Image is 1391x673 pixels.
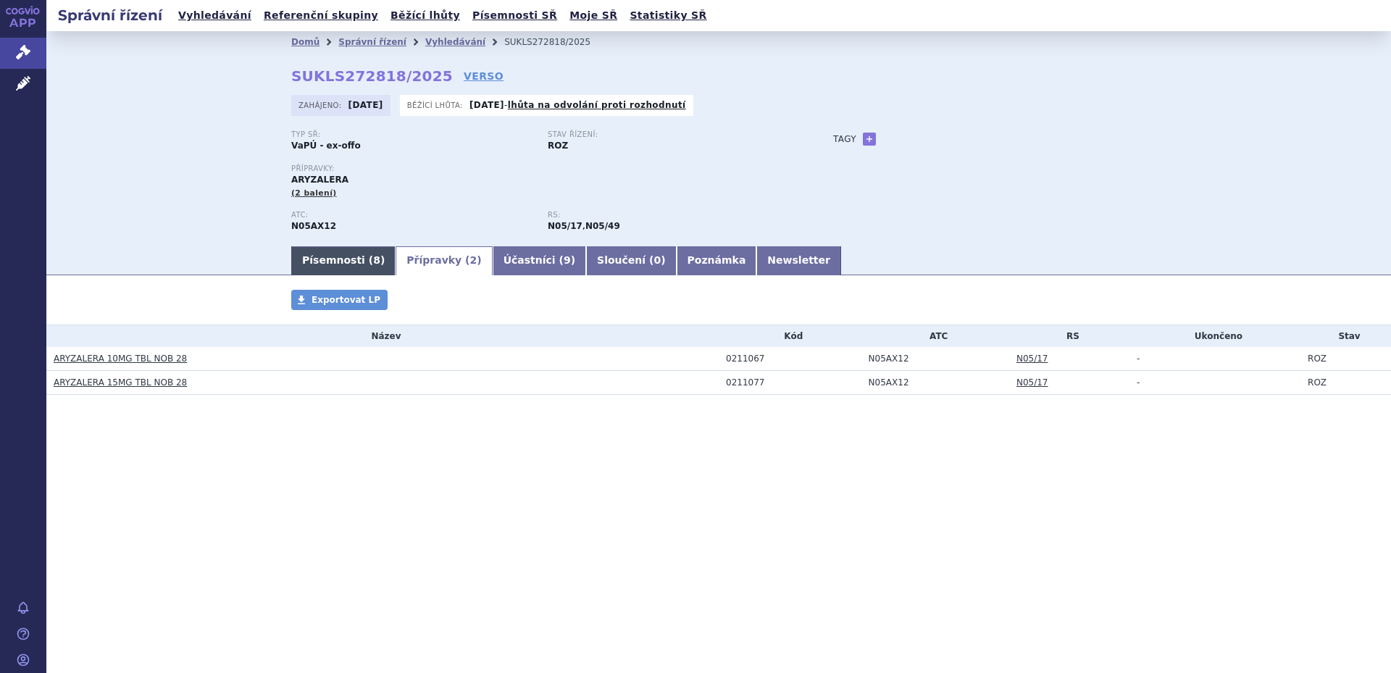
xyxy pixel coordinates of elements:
[174,6,256,25] a: Vyhledávání
[291,141,361,151] strong: VaPÚ - ex-offo
[861,347,1009,371] td: ARIPIPRAZOL
[861,371,1009,395] td: ARIPIPRAZOL
[425,37,485,47] a: Vyhledávání
[373,254,380,266] span: 8
[298,99,344,111] span: Zahájeno:
[54,377,187,388] a: ARYZALERA 15MG TBL NOB 28
[396,246,492,275] a: Přípravky (2)
[726,377,861,388] div: 0211077
[291,221,336,231] strong: ARIPIPRAZOL
[1137,377,1140,388] span: -
[468,6,561,25] a: Písemnosti SŘ
[493,246,586,275] a: Účastníci (9)
[833,130,856,148] h3: Tagy
[548,141,568,151] strong: ROZ
[312,295,380,305] span: Exportovat LP
[470,254,477,266] span: 2
[677,246,757,275] a: Poznámka
[548,211,804,233] div: ,
[625,6,711,25] a: Statistiky SŘ
[756,246,841,275] a: Newsletter
[1300,347,1391,371] td: ROZ
[863,133,876,146] a: +
[469,99,686,111] p: -
[348,100,383,110] strong: [DATE]
[1016,377,1048,388] a: N05/17
[1129,325,1300,347] th: Ukončeno
[469,100,504,110] strong: [DATE]
[291,211,533,220] p: ATC:
[719,325,861,347] th: Kód
[46,5,174,25] h2: Správní řízení
[291,164,804,173] p: Přípravky:
[46,325,719,347] th: Název
[861,325,1009,347] th: ATC
[653,254,661,266] span: 0
[548,221,582,231] strong: aripiprazol, p.o.
[464,69,504,83] a: VERSO
[585,221,620,231] strong: parciální agonisté dopaminových receptorů, p.o.
[407,99,466,111] span: Běžící lhůta:
[291,175,348,185] span: ARYZALERA
[259,6,383,25] a: Referenční skupiny
[338,37,406,47] a: Správní řízení
[291,37,319,47] a: Domů
[504,31,609,53] li: SUKLS272818/2025
[1300,325,1391,347] th: Stav
[564,254,571,266] span: 9
[291,130,533,139] p: Typ SŘ:
[54,354,187,364] a: ARYZALERA 10MG TBL NOB 28
[1016,354,1048,364] a: N05/17
[386,6,464,25] a: Běžící lhůty
[548,211,790,220] p: RS:
[1137,354,1140,364] span: -
[291,290,388,310] a: Exportovat LP
[291,67,453,85] strong: SUKLS272818/2025
[508,100,686,110] a: lhůta na odvolání proti rozhodnutí
[1300,371,1391,395] td: ROZ
[565,6,622,25] a: Moje SŘ
[726,354,861,364] div: 0211067
[1009,325,1129,347] th: RS
[548,130,790,139] p: Stav řízení:
[291,188,337,198] span: (2 balení)
[291,246,396,275] a: Písemnosti (8)
[586,246,676,275] a: Sloučení (0)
